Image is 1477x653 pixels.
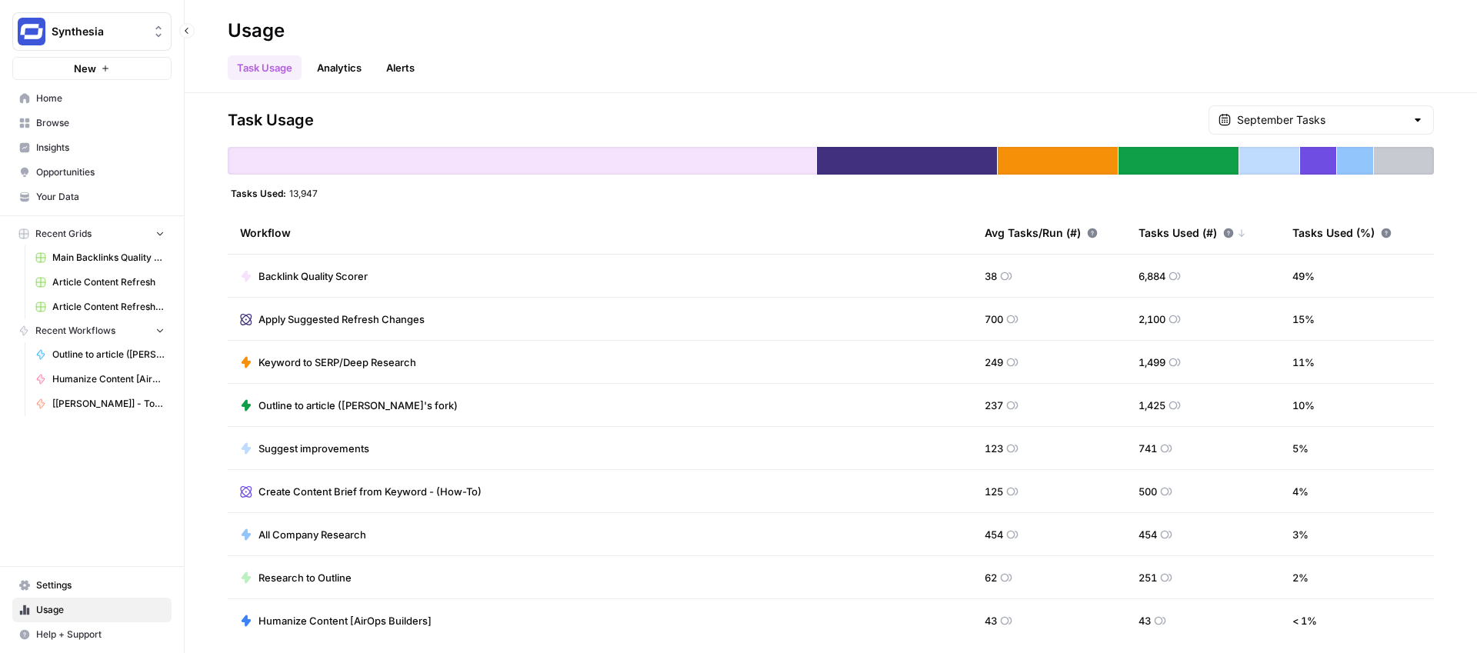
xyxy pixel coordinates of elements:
button: Recent Workflows [12,319,172,342]
a: Usage [12,598,172,622]
a: Main Backlinks Quality Checker - MAIN [28,245,172,270]
span: Outline to article ([PERSON_NAME]'s fork) [258,398,458,413]
span: 454 [1139,527,1157,542]
a: Outline to article ([PERSON_NAME]'s fork) [28,342,172,367]
span: Opportunities [36,165,165,179]
a: Browse [12,111,172,135]
span: Recent Grids [35,227,92,241]
span: 49 % [1292,268,1315,284]
span: 11 % [1292,355,1315,370]
span: 2 % [1292,570,1309,585]
a: Insights [12,135,172,160]
a: Humanize Content [AirOps Builders] [28,367,172,391]
span: 500 [1139,484,1157,499]
a: Opportunities [12,160,172,185]
a: All Company Research [240,527,366,542]
span: Insights [36,141,165,155]
span: 13,947 [289,187,318,199]
span: 741 [1139,441,1157,456]
a: Task Usage [228,55,302,80]
span: 43 [985,613,997,628]
span: Apply Suggested Refresh Changes [258,312,425,327]
a: Suggest improvements [240,441,369,456]
span: Outline to article ([PERSON_NAME]'s fork) [52,348,165,361]
span: Article Content Refresh (VESELIN) [52,300,165,314]
div: Tasks Used (#) [1139,212,1246,254]
div: Avg Tasks/Run (#) [985,212,1098,254]
span: 237 [985,398,1003,413]
span: 10 % [1292,398,1315,413]
span: New [74,61,96,76]
a: Outline to article ([PERSON_NAME]'s fork) [240,398,458,413]
span: Tasks Used: [231,187,286,199]
span: 43 [1139,613,1151,628]
a: [[PERSON_NAME]] - Tools & Features Pages Refreshe - [MAIN WORKFLOW] [28,391,172,416]
a: Keyword to SERP/Deep Research [240,355,416,370]
span: Synthesia [52,24,145,39]
span: 3 % [1292,527,1309,542]
a: Analytics [308,55,371,80]
span: Humanize Content [AirOps Builders] [52,372,165,386]
span: 15 % [1292,312,1315,327]
span: < 1 % [1292,613,1317,628]
a: Article Content Refresh [28,270,172,295]
span: Help + Support [36,628,165,641]
span: 5 % [1292,441,1309,456]
span: 1,425 [1139,398,1165,413]
span: Main Backlinks Quality Checker - MAIN [52,251,165,265]
span: 4 % [1292,484,1309,499]
span: 454 [985,527,1003,542]
a: Your Data [12,185,172,209]
a: Backlink Quality Scorer [240,268,368,284]
button: Recent Grids [12,222,172,245]
img: Synthesia Logo [18,18,45,45]
span: Home [36,92,165,105]
button: New [12,57,172,80]
span: Settings [36,578,165,592]
a: Research to Outline [240,570,352,585]
span: Your Data [36,190,165,204]
a: Article Content Refresh (VESELIN) [28,295,172,319]
a: Settings [12,573,172,598]
span: 251 [1139,570,1157,585]
span: Backlink Quality Scorer [258,268,368,284]
button: Help + Support [12,622,172,647]
span: 700 [985,312,1003,327]
span: Research to Outline [258,570,352,585]
span: Humanize Content [AirOps Builders] [258,613,432,628]
span: 1,499 [1139,355,1165,370]
span: 125 [985,484,1003,499]
span: Recent Workflows [35,324,115,338]
span: [[PERSON_NAME]] - Tools & Features Pages Refreshe - [MAIN WORKFLOW] [52,397,165,411]
a: Humanize Content [AirOps Builders] [240,613,432,628]
a: Create Content Brief from Keyword - (How-To) [240,484,482,499]
span: Article Content Refresh [52,275,165,289]
span: 62 [985,570,997,585]
div: Usage [228,18,285,43]
input: September Tasks [1237,112,1405,128]
span: 2,100 [1139,312,1165,327]
span: Browse [36,116,165,130]
span: Suggest improvements [258,441,369,456]
button: Workspace: Synthesia [12,12,172,51]
span: Task Usage [228,109,314,131]
span: All Company Research [258,527,366,542]
span: 123 [985,441,1003,456]
span: Keyword to SERP/Deep Research [258,355,416,370]
a: Home [12,86,172,111]
span: Create Content Brief from Keyword - (How-To) [258,484,482,499]
div: Tasks Used (%) [1292,212,1392,254]
span: 6,884 [1139,268,1165,284]
div: Workflow [240,212,960,254]
span: 249 [985,355,1003,370]
span: Usage [36,603,165,617]
a: Alerts [377,55,424,80]
span: 38 [985,268,997,284]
